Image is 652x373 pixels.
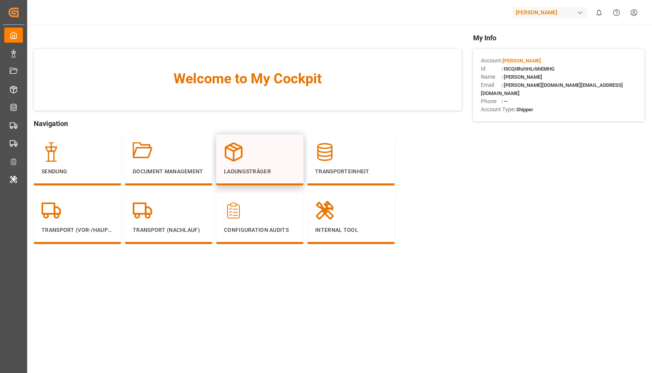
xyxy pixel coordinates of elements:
[315,226,387,234] p: Internal Tool
[42,168,113,176] p: Sendung
[608,4,625,21] button: Help Center
[481,73,501,81] span: Name
[501,74,542,80] span: : [PERSON_NAME]
[501,58,541,64] span: :
[481,81,501,89] span: Email
[513,5,590,20] button: [PERSON_NAME]
[481,57,501,65] span: Account
[513,7,587,18] div: [PERSON_NAME]
[473,33,644,43] span: My Info
[49,68,446,89] span: Welcome to My Cockpit
[133,226,205,234] p: Transport (Nachlauf)
[224,226,296,234] p: Configuration Audits
[481,97,501,105] span: Phone
[481,105,514,114] span: Account Type
[224,168,296,176] p: Ladungsträger
[315,168,387,176] p: Transporteinheit
[503,58,541,64] span: [PERSON_NAME]
[34,118,461,129] span: Navigation
[514,107,533,112] span: : Shipper
[501,98,508,104] span: : —
[42,226,113,234] p: Transport (Vor-/Hauptlauf)
[590,4,608,21] button: show 0 new notifications
[133,168,205,176] p: Document Management
[481,65,501,73] span: Id
[501,66,555,72] span: : t5CQI8hzhHLrbhEMHG
[481,82,623,96] span: : [PERSON_NAME][DOMAIN_NAME][EMAIL_ADDRESS][DOMAIN_NAME]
